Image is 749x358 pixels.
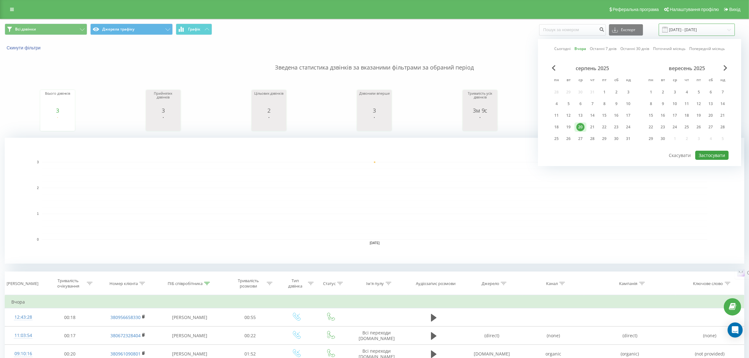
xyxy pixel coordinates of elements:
[670,76,679,85] abbr: середа
[588,111,596,120] div: 14
[370,242,380,245] text: [DATE]
[551,111,562,120] div: пн 11 серп 2025 р.
[624,123,632,131] div: 24
[359,114,390,132] div: A chart.
[619,281,638,286] div: Кампанія
[695,123,703,131] div: 26
[576,135,584,143] div: 27
[659,135,667,143] div: 30
[564,135,573,143] div: 26
[728,322,743,338] div: Open Intercom Messenger
[657,111,669,120] div: вт 16 вер 2025 р.
[622,99,634,109] div: нд 10 серп 2025 р.
[586,134,598,143] div: чт 28 серп 2025 р.
[705,87,717,97] div: сб 6 вер 2025 р.
[37,160,39,164] text: 3
[612,111,620,120] div: 16
[42,114,73,132] div: A chart.
[109,281,138,286] div: Номер клієнта
[681,87,693,97] div: чт 4 вер 2025 р.
[42,107,73,114] div: 3
[464,107,496,114] div: 3м 9с
[718,88,727,96] div: 7
[576,123,584,131] div: 20
[554,46,571,52] a: Сьогодні
[323,281,336,286] div: Статус
[669,87,681,97] div: ср 3 вер 2025 р.
[359,107,390,114] div: 3
[612,135,620,143] div: 30
[110,351,141,357] a: 380961090801
[464,114,496,132] div: A chart.
[718,76,727,85] abbr: неділя
[695,151,729,160] button: Застосувати
[551,99,562,109] div: пн 4 серп 2025 р.
[461,327,523,345] td: (direct)
[645,99,657,109] div: пн 8 вер 2025 р.
[610,122,622,132] div: сб 23 серп 2025 р.
[564,123,573,131] div: 19
[724,65,727,71] span: Next Month
[37,238,39,241] text: 0
[552,123,561,131] div: 18
[158,327,221,345] td: [PERSON_NAME]
[620,46,649,52] a: Останні 30 днів
[576,100,584,108] div: 6
[670,7,719,12] span: Налаштування профілю
[695,100,703,108] div: 12
[552,65,556,71] span: Previous Month
[253,114,285,132] div: A chart.
[253,92,285,107] div: Цільових дзвінків
[693,87,705,97] div: пт 5 вер 2025 р.
[552,76,561,85] abbr: понеділок
[693,111,705,120] div: пт 19 вер 2025 р.
[539,24,606,36] input: Пошук за номером
[5,138,744,264] svg: A chart.
[546,281,558,286] div: Канал
[683,111,691,120] div: 18
[232,278,265,289] div: Тривалість розмови
[610,87,622,97] div: сб 2 серп 2025 р.
[588,100,596,108] div: 7
[645,134,657,143] div: пн 29 вер 2025 р.
[612,100,620,108] div: 9
[11,329,35,342] div: 11:03:54
[584,327,675,345] td: (direct)
[552,135,561,143] div: 25
[564,111,573,120] div: 12
[671,88,679,96] div: 3
[253,107,285,114] div: 2
[188,27,200,31] span: Графік
[658,76,668,85] abbr: вівторок
[612,88,620,96] div: 2
[586,122,598,132] div: чт 21 серп 2025 р.
[689,46,725,52] a: Попередній місяць
[598,87,610,97] div: пт 1 серп 2025 р.
[624,111,632,120] div: 17
[707,100,715,108] div: 13
[598,99,610,109] div: пт 8 серп 2025 р.
[707,123,715,131] div: 27
[653,46,685,52] a: Поточний місяць
[717,99,729,109] div: нд 14 вер 2025 р.
[669,99,681,109] div: ср 10 вер 2025 р.
[659,100,667,108] div: 9
[717,111,729,120] div: нд 21 вер 2025 р.
[110,333,141,338] a: 380672328404
[482,281,499,286] div: Джерело
[657,122,669,132] div: вт 23 вер 2025 р.
[613,7,659,12] span: Реферальна програма
[5,296,744,308] td: Вчора
[657,87,669,97] div: вт 2 вер 2025 р.
[464,92,496,107] div: Тривалість усіх дзвінків
[624,100,632,108] div: 10
[551,122,562,132] div: пн 18 серп 2025 р.
[657,99,669,109] div: вт 9 вер 2025 р.
[359,92,390,107] div: Дзвонили вперше
[284,278,306,289] div: Тип дзвінка
[683,100,691,108] div: 11
[586,111,598,120] div: чт 14 серп 2025 р.
[598,122,610,132] div: пт 22 серп 2025 р.
[5,24,87,35] button: Всі дзвінки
